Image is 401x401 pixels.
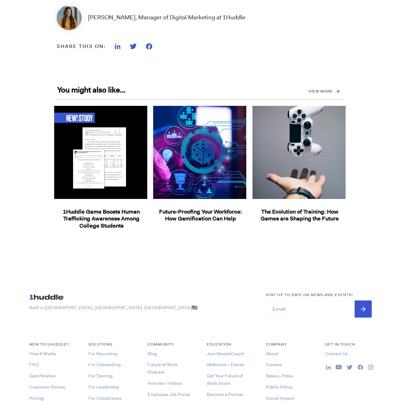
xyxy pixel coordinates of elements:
[368,365,373,370] img: ...
[325,351,348,357] a: Contact Us
[266,292,372,298] h6: Stay up to date on news and events!
[148,342,194,347] h6: COMMUNITY
[146,43,152,50] img: Facebook
[88,361,121,368] a: For Onboarding
[153,106,248,200] a: Future-Proofing Your Workforce: How Gamification Can Help
[347,365,353,370] img: ...
[252,106,347,227] div: 3 / 30
[115,44,120,49] img: Linkedin
[252,204,347,227] a: The Evolution of Training: How Games are Shaping the Future
[29,351,56,357] a: How It Works
[29,292,67,302] img: ...
[266,361,282,368] a: Careers
[207,342,253,347] h6: Education
[88,384,119,390] a: For Leadership
[54,106,149,200] a: 1Huddle Game Boosts Human Trafficking Awareness Among College Students
[148,361,177,375] a: Future of Work Podcast
[207,391,243,398] a: Become a Partner
[336,365,342,369] img: ...
[153,204,248,227] a: Future-Proofing Your Workforce: How Gamification Can Help
[57,85,342,100] span: You might also like...
[207,361,244,368] a: Webinars + Events
[88,351,118,357] a: For Recruiting
[266,342,313,347] h6: COMPANY
[192,304,198,311] span: 🇺🇸
[207,351,244,357] a: Join MasterCoach
[148,380,182,386] a: Articles + Videos
[266,351,278,357] a: About
[29,361,39,368] a: FAQ
[326,365,331,370] img: ...
[29,384,65,390] a: Customer Stories
[29,342,76,347] h6: NEW TO 1HUDDLE?
[358,365,363,370] img: ...
[153,106,248,227] div: 2 / 30
[309,86,333,96] a: View more
[148,351,157,357] a: Blog
[88,342,135,347] h6: Solutions
[57,43,106,50] div: Share this on:
[266,384,292,390] a: Public Policy
[54,204,149,234] a: 1Huddle Game Boosts Human Trafficking Awareness Among College Students
[88,13,245,22] p: [PERSON_NAME], Manager of Digital Marketing at 1Huddle
[266,300,372,318] input: Email
[266,373,293,379] a: News + Press
[252,106,347,200] a: The Evolution of Training: How Games are Shaping the Future
[54,106,149,234] div: 1 / 30
[29,304,253,311] p: Built in [GEOGRAPHIC_DATA]. [GEOGRAPHIC_DATA], [GEOGRAPHIC_DATA]
[29,373,56,379] a: Gamification
[88,373,113,379] a: For Training
[207,373,243,386] a: Get Your Future of Work Score
[130,44,137,49] img: Twitter
[148,391,190,398] a: Employee Job Portal
[355,300,372,318] input: Submit
[325,342,372,347] h6: Get in Touch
